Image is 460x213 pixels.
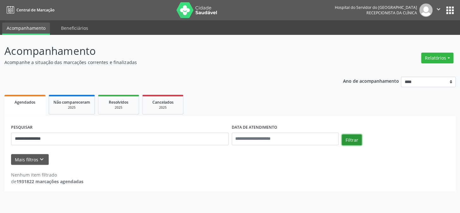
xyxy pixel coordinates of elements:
label: DATA DE ATENDIMENTO [232,123,277,132]
button: apps [445,5,456,16]
p: Ano de acompanhamento [343,77,399,85]
p: Acompanhamento [4,43,320,59]
span: Não compareceram [53,100,90,105]
div: de [11,178,83,185]
button: Mais filtroskeyboard_arrow_down [11,154,49,165]
i:  [435,6,442,13]
img: img [419,3,432,17]
a: Beneficiários [57,23,93,34]
button:  [432,3,445,17]
span: Central de Marcação [16,7,54,13]
a: Central de Marcação [4,5,54,15]
a: Acompanhamento [2,23,50,35]
button: Filtrar [342,134,362,145]
span: Cancelados [152,100,174,105]
label: PESQUISAR [11,123,33,132]
button: Relatórios [421,53,453,63]
p: Acompanhe a situação das marcações correntes e finalizadas [4,59,320,66]
i: keyboard_arrow_down [38,156,45,163]
span: Resolvidos [109,100,128,105]
span: Recepcionista da clínica [366,10,417,16]
div: 2025 [147,105,179,110]
div: 2025 [103,105,134,110]
div: Nenhum item filtrado [11,171,83,178]
span: Agendados [15,100,35,105]
div: Hospital do Servidor do [GEOGRAPHIC_DATA] [335,5,417,10]
div: 2025 [53,105,90,110]
strong: 1931822 marcações agendadas [16,178,83,184]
